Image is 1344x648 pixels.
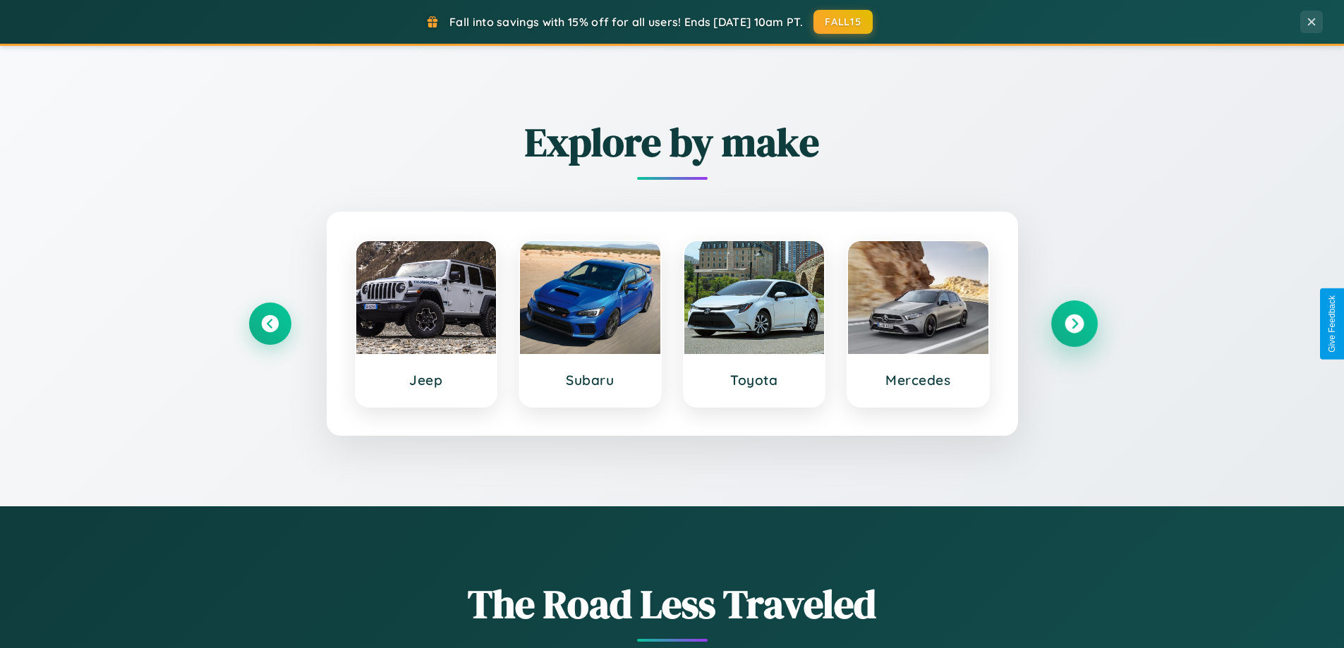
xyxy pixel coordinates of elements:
[1327,295,1337,353] div: Give Feedback
[449,15,803,29] span: Fall into savings with 15% off for all users! Ends [DATE] 10am PT.
[813,10,873,34] button: FALL15
[249,115,1096,169] h2: Explore by make
[534,372,646,389] h3: Subaru
[698,372,811,389] h3: Toyota
[249,577,1096,631] h1: The Road Less Traveled
[862,372,974,389] h3: Mercedes
[370,372,483,389] h3: Jeep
